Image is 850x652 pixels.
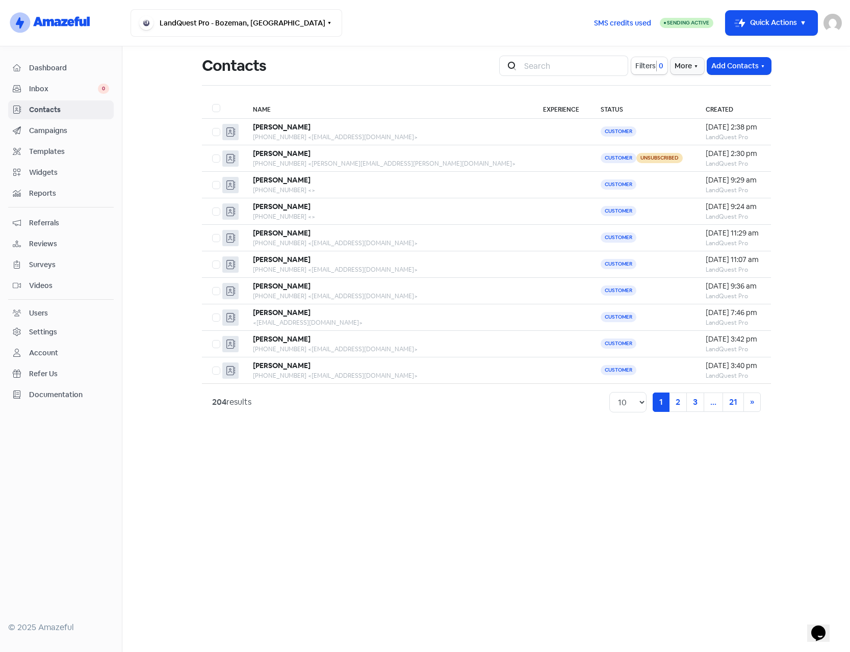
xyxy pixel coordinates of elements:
[253,281,311,291] b: [PERSON_NAME]
[601,179,636,190] span: Customer
[750,397,754,407] span: »
[253,371,522,380] div: [PHONE_NUMBER] <[EMAIL_ADDRESS][DOMAIN_NAME]>
[636,153,683,163] span: Unsubscribed
[253,175,311,185] b: [PERSON_NAME]
[601,338,636,349] span: Customer
[29,188,109,199] span: Reports
[707,58,771,74] button: Add Contacts
[29,348,58,358] div: Account
[253,292,522,301] div: [PHONE_NUMBER] <[EMAIL_ADDRESS][DOMAIN_NAME]>
[8,80,114,98] a: Inbox 0
[696,98,770,119] th: Created
[253,345,522,354] div: [PHONE_NUMBER] <[EMAIL_ADDRESS][DOMAIN_NAME]>
[706,334,760,345] div: [DATE] 3:42 pm
[29,280,109,291] span: Videos
[660,17,713,29] a: Sending Active
[601,285,636,296] span: Customer
[8,214,114,232] a: Referrals
[590,98,696,119] th: Status
[8,142,114,161] a: Templates
[253,318,522,327] div: <[EMAIL_ADDRESS][DOMAIN_NAME]>
[8,276,114,295] a: Videos
[253,122,311,132] b: [PERSON_NAME]
[706,292,760,301] div: LandQuest Pro
[253,133,522,142] div: [PHONE_NUMBER] <[EMAIL_ADDRESS][DOMAIN_NAME]>
[131,9,342,37] button: LandQuest Pro - Bozeman, [GEOGRAPHIC_DATA]
[686,393,704,412] a: 3
[706,228,760,239] div: [DATE] 11:29 am
[29,63,109,73] span: Dashboard
[8,59,114,77] a: Dashboard
[29,308,48,319] div: Users
[253,212,522,221] div: [PHONE_NUMBER] <>
[706,148,760,159] div: [DATE] 2:30 pm
[706,281,760,292] div: [DATE] 9:36 am
[706,345,760,354] div: LandQuest Pro
[635,61,656,71] span: Filters
[253,334,311,344] b: [PERSON_NAME]
[253,186,522,195] div: [PHONE_NUMBER] <>
[8,344,114,362] a: Account
[706,307,760,318] div: [DATE] 7:46 pm
[807,611,840,642] iframe: chat widget
[601,206,636,216] span: Customer
[253,159,522,168] div: [PHONE_NUMBER] <[PERSON_NAME][EMAIL_ADDRESS][PERSON_NAME][DOMAIN_NAME]>
[29,146,109,157] span: Templates
[669,393,687,412] a: 2
[594,18,651,29] span: SMS credits used
[253,361,311,370] b: [PERSON_NAME]
[706,371,760,380] div: LandQuest Pro
[518,56,628,76] input: Search
[212,397,226,407] strong: 204
[253,202,311,211] b: [PERSON_NAME]
[706,360,760,371] div: [DATE] 3:40 pm
[706,201,760,212] div: [DATE] 9:24 am
[601,259,636,269] span: Customer
[8,255,114,274] a: Surveys
[8,184,114,203] a: Reports
[723,393,744,412] a: 21
[253,239,522,248] div: [PHONE_NUMBER] <[EMAIL_ADDRESS][DOMAIN_NAME]>
[202,49,267,82] h1: Contacts
[706,159,760,168] div: LandQuest Pro
[533,98,591,119] th: Experience
[253,255,311,264] b: [PERSON_NAME]
[823,14,842,32] img: User
[706,186,760,195] div: LandQuest Pro
[706,133,760,142] div: LandQuest Pro
[8,385,114,404] a: Documentation
[601,365,636,375] span: Customer
[253,265,522,274] div: [PHONE_NUMBER] <[EMAIL_ADDRESS][DOMAIN_NAME]>
[253,308,311,317] b: [PERSON_NAME]
[601,232,636,243] span: Customer
[657,61,663,71] span: 0
[706,318,760,327] div: LandQuest Pro
[726,11,817,35] button: Quick Actions
[706,175,760,186] div: [DATE] 9:29 am
[704,393,723,412] a: ...
[601,153,636,163] span: Customer
[98,84,109,94] span: 0
[8,304,114,323] a: Users
[29,369,109,379] span: Refer Us
[29,259,109,270] span: Surveys
[706,254,760,265] div: [DATE] 11:07 am
[8,364,114,383] a: Refer Us
[253,228,311,238] b: [PERSON_NAME]
[601,126,636,137] span: Customer
[253,149,311,158] b: [PERSON_NAME]
[8,234,114,253] a: Reviews
[706,265,760,274] div: LandQuest Pro
[706,212,760,221] div: LandQuest Pro
[8,323,114,342] a: Settings
[29,327,57,337] div: Settings
[8,621,114,634] div: © 2025 Amazeful
[653,393,669,412] a: 1
[212,396,251,408] div: results
[29,105,109,115] span: Contacts
[243,98,532,119] th: Name
[743,393,761,412] a: Next
[29,218,109,228] span: Referrals
[585,17,660,28] a: SMS credits used
[631,57,667,74] button: Filters0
